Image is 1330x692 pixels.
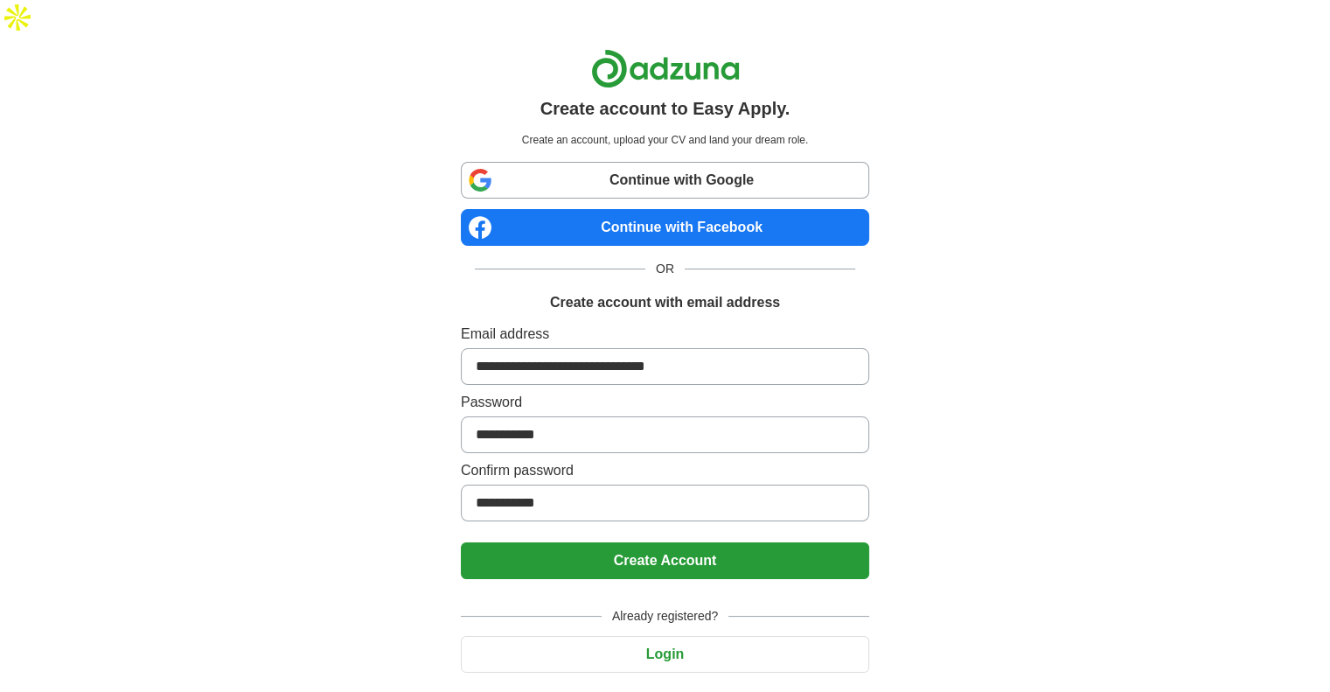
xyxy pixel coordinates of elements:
p: Create an account, upload your CV and land your dream role. [464,132,866,148]
a: Continue with Google [461,162,869,199]
button: Login [461,636,869,673]
a: Login [461,647,869,661]
label: Email address [461,324,869,345]
span: Already registered? [602,607,728,626]
img: Adzuna logo [591,49,740,88]
h1: Create account with email address [550,292,780,313]
label: Password [461,392,869,413]
button: Create Account [461,542,869,579]
label: Confirm password [461,460,869,481]
span: OR [645,260,685,278]
a: Continue with Facebook [461,209,869,246]
h1: Create account to Easy Apply. [540,95,790,122]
